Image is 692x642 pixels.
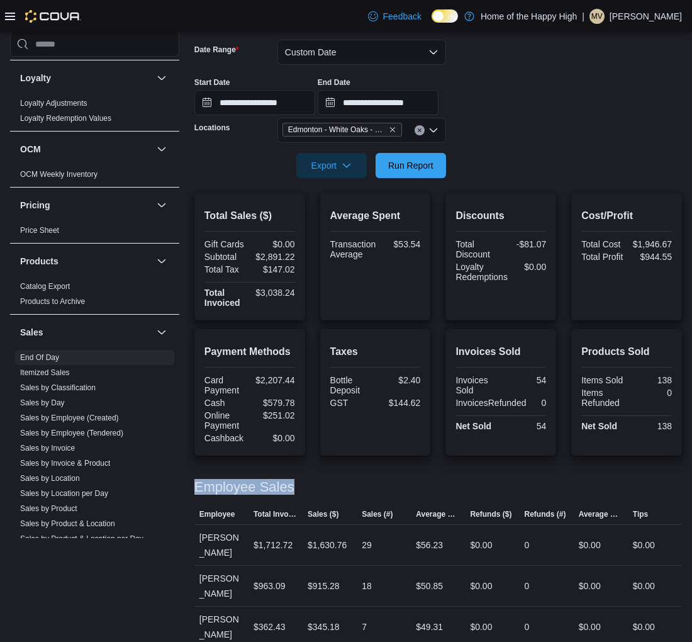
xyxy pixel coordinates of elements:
span: OCM Weekly Inventory [20,169,98,179]
div: 138 [629,375,672,385]
div: 29 [362,538,372,553]
div: 0 [525,578,530,594]
span: Sales by Location [20,473,80,483]
div: $579.78 [252,398,295,408]
div: $1,712.72 [254,538,293,553]
button: Open list of options [428,125,438,135]
strong: Net Sold [581,421,617,431]
div: Pricing [10,223,179,243]
a: Sales by Employee (Tendered) [20,429,123,437]
div: $2,207.44 [252,375,295,385]
div: Max Van Der Hoek [589,9,605,24]
input: Dark Mode [432,9,458,23]
div: Cash [204,398,247,408]
span: Sales by Product & Location [20,519,115,529]
div: 18 [362,578,372,594]
h2: Total Sales ($) [204,208,295,223]
span: Tips [633,509,648,519]
span: Sales by Product & Location per Day [20,534,143,544]
button: Sales [154,325,169,340]
button: Sales [20,326,152,339]
div: -$81.07 [503,239,546,249]
div: OCM [10,167,179,187]
button: Loyalty [20,72,152,84]
div: $944.55 [629,252,672,262]
div: Card Payment [204,375,247,395]
h2: Products Sold [581,344,672,359]
h2: Cost/Profit [581,208,672,223]
h3: OCM [20,143,41,155]
label: Locations [194,123,230,133]
a: Loyalty Redemption Values [20,114,111,123]
h3: Loyalty [20,72,51,84]
p: | [582,9,584,24]
span: Sales by Invoice & Product [20,458,110,468]
div: $2,891.22 [252,252,295,262]
a: Sales by Classification [20,383,96,392]
div: $0.00 [633,538,655,553]
div: Online Payment [204,410,247,431]
span: Catalog Export [20,281,70,291]
div: 7 [362,619,367,634]
label: Date Range [194,45,239,55]
div: Items Refunded [581,388,624,408]
div: $362.43 [254,619,286,634]
span: Sales by Employee (Tendered) [20,428,123,438]
span: Sales by Employee (Created) [20,413,119,423]
span: Sales by Invoice [20,443,75,453]
div: $53.54 [381,239,420,249]
div: $963.09 [254,578,286,594]
span: Total Invoiced [254,509,298,519]
button: Pricing [20,199,152,211]
a: Sales by Product & Location [20,519,115,528]
div: Cashback [204,433,247,443]
div: $0.00 [470,578,492,594]
strong: Total Invoiced [204,288,240,308]
p: Home of the Happy High [481,9,577,24]
span: Edmonton - White Oaks - Fire & Flower [282,123,402,137]
div: GST [330,398,373,408]
span: MV [591,9,603,24]
div: $56.23 [416,538,443,553]
div: Loyalty Redemptions [455,262,508,282]
div: $50.85 [416,578,443,594]
span: Sales by Product [20,504,77,514]
div: Loyalty [10,96,179,131]
a: Loyalty Adjustments [20,99,87,108]
a: Itemized Sales [20,368,70,377]
div: Items Sold [581,375,624,385]
a: Sales by Invoice & Product [20,459,110,468]
a: Catalog Export [20,282,70,291]
button: Pricing [154,198,169,213]
span: Refunds (#) [525,509,566,519]
a: Sales by Product [20,504,77,513]
span: Edmonton - White Oaks - Fire & Flower [288,123,386,136]
h3: Sales [20,326,43,339]
span: Products to Archive [20,296,85,307]
span: Sales (#) [362,509,393,519]
a: Price Sheet [20,226,59,235]
button: OCM [154,142,169,157]
a: Sales by Location [20,474,80,483]
button: Products [154,254,169,269]
a: Sales by Invoice [20,444,75,453]
span: Sales by Day [20,398,65,408]
button: Export [296,153,367,178]
div: 138 [629,421,672,431]
h2: Payment Methods [204,344,295,359]
button: Custom Date [277,40,446,65]
div: $0.00 [252,433,295,443]
button: Run Report [376,153,446,178]
span: Loyalty Redemption Values [20,113,111,123]
a: Feedback [363,4,427,29]
strong: Net Sold [455,421,491,431]
span: Average Refund [579,509,623,519]
button: OCM [20,143,152,155]
div: Subtotal [204,252,247,262]
div: [PERSON_NAME] [194,525,248,565]
div: 0 [525,619,530,634]
h3: Employee Sales [194,480,294,495]
a: Products to Archive [20,297,85,306]
div: 0 [629,388,672,398]
h2: Discounts [455,208,546,223]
